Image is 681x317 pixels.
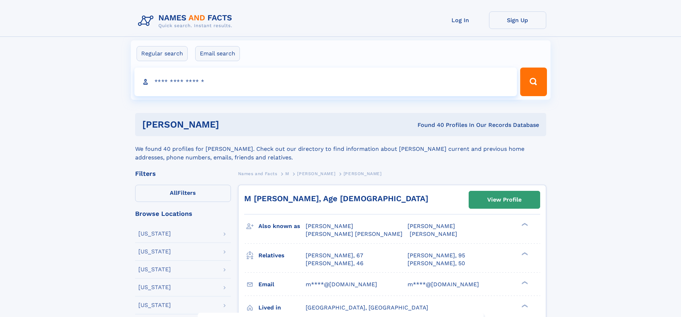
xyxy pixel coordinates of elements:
[170,189,177,196] span: All
[138,284,171,290] div: [US_STATE]
[408,259,465,267] a: [PERSON_NAME], 50
[520,280,528,285] div: ❯
[138,249,171,254] div: [US_STATE]
[138,267,171,272] div: [US_STATE]
[520,68,547,96] button: Search Button
[258,278,306,291] h3: Email
[306,231,403,237] span: [PERSON_NAME] [PERSON_NAME]
[297,171,335,176] span: [PERSON_NAME]
[297,169,335,178] a: [PERSON_NAME]
[138,231,171,237] div: [US_STATE]
[258,249,306,262] h3: Relatives
[520,251,528,256] div: ❯
[238,169,277,178] a: Names and Facts
[487,192,522,208] div: View Profile
[344,171,382,176] span: [PERSON_NAME]
[135,11,238,31] img: Logo Names and Facts
[489,11,546,29] a: Sign Up
[306,259,364,267] a: [PERSON_NAME], 46
[285,169,289,178] a: M
[520,303,528,308] div: ❯
[258,220,306,232] h3: Also known as
[135,185,231,202] label: Filters
[244,194,428,203] a: M [PERSON_NAME], Age [DEMOGRAPHIC_DATA]
[469,191,540,208] a: View Profile
[138,302,171,308] div: [US_STATE]
[285,171,289,176] span: M
[520,222,528,227] div: ❯
[306,252,363,259] a: [PERSON_NAME], 67
[432,11,489,29] a: Log In
[134,68,517,96] input: search input
[142,120,319,129] h1: [PERSON_NAME]
[306,223,353,229] span: [PERSON_NAME]
[306,304,428,311] span: [GEOGRAPHIC_DATA], [GEOGRAPHIC_DATA]
[258,302,306,314] h3: Lived in
[318,121,539,129] div: Found 40 Profiles In Our Records Database
[137,46,188,61] label: Regular search
[135,170,231,177] div: Filters
[135,210,231,217] div: Browse Locations
[408,223,455,229] span: [PERSON_NAME]
[410,231,457,237] span: [PERSON_NAME]
[408,252,465,259] a: [PERSON_NAME], 95
[195,46,240,61] label: Email search
[135,136,546,162] div: We found 40 profiles for [PERSON_NAME]. Check out our directory to find information about [PERSON...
